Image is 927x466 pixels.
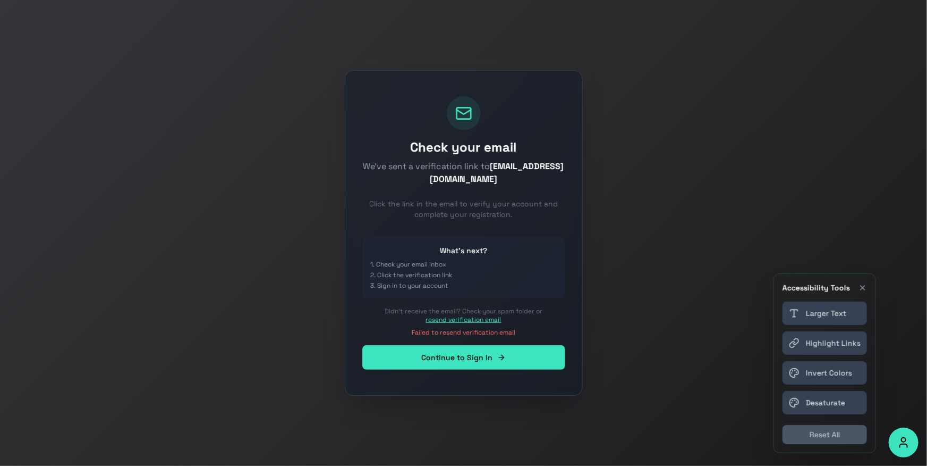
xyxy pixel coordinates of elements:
[783,361,867,385] button: Invert Colors
[783,425,867,444] button: Reset All Accessibility Settings
[362,307,565,315] p: Didn't receive the email? Check your spam folder or
[783,391,867,414] button: Desaturate Colors
[362,139,565,156] h1: Check your email
[371,245,557,256] h3: What's next?
[362,328,565,337] p: Failed to resend verification email
[371,281,557,290] li: 3. Sign in to your account
[371,260,557,269] li: 1. Check your email inbox
[362,160,565,186] p: We've sent a verification link to
[858,284,867,292] button: Close accessibility toolbar
[889,428,919,457] button: Accessibility Options
[806,308,846,319] span: Larger Text
[806,338,861,348] span: Highlight Links
[783,282,850,293] h3: Accessibility Tools
[362,198,565,220] p: Click the link in the email to verify your account and complete your registration.
[430,161,564,185] strong: [EMAIL_ADDRESS][DOMAIN_NAME]
[783,331,867,355] button: Highlight Links
[426,315,501,324] button: resend verification email
[783,302,867,325] button: Increase Text Size
[806,368,852,378] span: Invert Colors
[806,397,845,408] span: Desaturate
[362,345,565,370] a: Continue to Sign In
[371,271,557,279] li: 2. Click the verification link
